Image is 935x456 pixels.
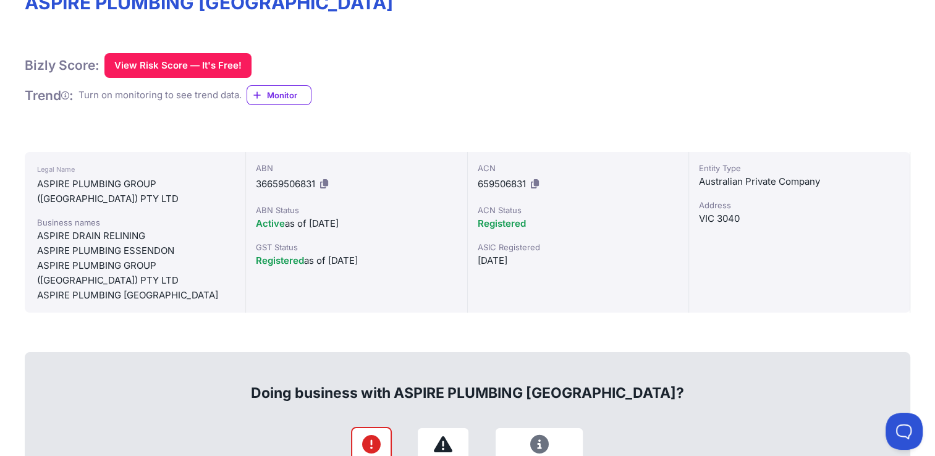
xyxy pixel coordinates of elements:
span: Registered [256,255,304,266]
div: ABN [256,162,457,174]
span: 659506831 [478,178,526,190]
div: ABN Status [256,204,457,216]
span: Active [256,217,285,229]
div: ASPIRE PLUMBING GROUP ([GEOGRAPHIC_DATA]) PTY LTD [37,258,233,288]
div: Address [699,199,900,211]
div: [DATE] [478,253,679,268]
div: Entity Type [699,162,900,174]
div: Legal Name [37,162,233,177]
div: ASIC Registered [478,241,679,253]
span: 36659506831 [256,178,315,190]
div: as of [DATE] [256,216,457,231]
h1: Trend : [25,87,74,104]
a: Monitor [247,85,311,105]
div: Doing business with ASPIRE PLUMBING [GEOGRAPHIC_DATA]? [38,363,897,403]
button: View Risk Score — It's Free! [104,53,252,78]
h1: Bizly Score: [25,57,99,74]
div: ASPIRE PLUMBING GROUP ([GEOGRAPHIC_DATA]) PTY LTD [37,177,233,206]
iframe: Toggle Customer Support [886,413,923,450]
div: ASPIRE PLUMBING [GEOGRAPHIC_DATA] [37,288,233,303]
span: Registered [478,217,526,229]
div: ASPIRE PLUMBING ESSENDON [37,243,233,258]
div: as of [DATE] [256,253,457,268]
div: Business names [37,216,233,229]
div: ACN Status [478,204,679,216]
div: GST Status [256,241,457,253]
div: VIC 3040 [699,211,900,226]
div: Australian Private Company [699,174,900,189]
div: ACN [478,162,679,174]
div: Turn on monitoring to see trend data. [78,88,242,103]
span: Monitor [267,89,311,101]
div: ASPIRE DRAIN RELINING [37,229,233,243]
